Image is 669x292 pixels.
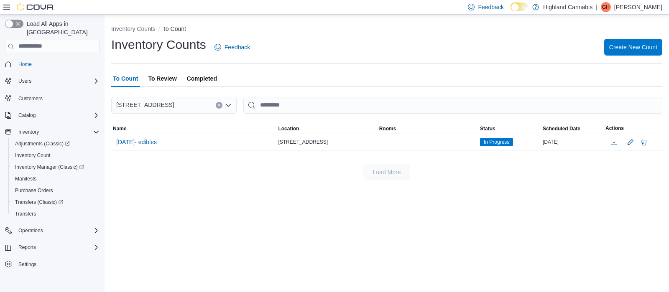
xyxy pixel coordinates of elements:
span: GH [602,2,610,12]
span: Manifests [15,175,36,182]
button: Inventory [15,127,42,137]
span: Status [480,125,495,132]
span: Purchase Orders [15,187,53,194]
button: Clear input [216,102,222,109]
h1: Inventory Counts [111,36,206,53]
input: This is a search bar. After typing your query, hit enter to filter the results lower in the page. [243,97,662,114]
span: Inventory Manager (Classic) [15,164,84,170]
button: Create New Count [604,39,662,56]
span: [DATE]- edibles [116,138,157,146]
span: [STREET_ADDRESS] [278,139,328,145]
span: Load All Apps in [GEOGRAPHIC_DATA] [23,20,100,36]
span: Rooms [379,125,396,132]
a: Transfers (Classic) [12,197,66,207]
span: Scheduled Date [543,125,580,132]
div: [DATE] [541,137,604,147]
span: Inventory Manager (Classic) [12,162,100,172]
span: Inventory [18,129,39,135]
span: Reports [15,242,100,252]
button: Name [111,124,276,134]
a: Customers [15,94,46,104]
span: Inventory [15,127,100,137]
span: Feedback [478,3,503,11]
button: Transfers [8,208,103,220]
button: Catalog [2,109,103,121]
span: Manifests [12,174,100,184]
span: Settings [15,259,100,269]
span: Users [18,78,31,84]
a: Feedback [211,39,253,56]
button: Reports [15,242,39,252]
button: Status [478,124,541,134]
button: Open list of options [225,102,232,109]
span: Home [18,61,32,68]
span: Transfers (Classic) [15,199,63,206]
a: Transfers [12,209,39,219]
button: Operations [15,226,46,236]
button: Users [2,75,103,87]
span: In Progress [480,138,513,146]
button: Catalog [15,110,39,120]
button: Inventory Counts [111,25,156,32]
button: Rooms [378,124,478,134]
button: Users [15,76,35,86]
button: Purchase Orders [8,185,103,196]
span: In Progress [484,138,509,146]
span: Users [15,76,100,86]
a: Inventory Count [12,150,54,160]
button: Customers [2,92,103,104]
span: Inventory Count [15,152,51,159]
a: Manifests [12,174,40,184]
a: Transfers (Classic) [8,196,103,208]
nav: Complex example [5,55,100,292]
button: Manifests [8,173,103,185]
span: To Review [148,70,176,87]
span: Adjustments (Classic) [15,140,70,147]
button: Home [2,58,103,70]
span: To Count [113,70,138,87]
button: Location [276,124,377,134]
button: Inventory Count [8,150,103,161]
span: Transfers [12,209,100,219]
button: Settings [2,258,103,270]
div: Gloria Ho [601,2,611,12]
span: [STREET_ADDRESS] [116,100,174,110]
img: Cova [17,3,54,11]
a: Home [15,59,35,69]
span: Load More [373,168,401,176]
span: Transfers [15,211,36,217]
span: Completed [187,70,217,87]
span: Settings [18,261,36,268]
span: Name [113,125,127,132]
p: | [596,2,598,12]
span: Inventory Count [12,150,100,160]
span: Actions [605,125,624,132]
span: Reports [18,244,36,251]
a: Inventory Manager (Classic) [8,161,103,173]
button: Load More [363,164,410,180]
button: Reports [2,241,103,253]
span: Transfers (Classic) [12,197,100,207]
nav: An example of EuiBreadcrumbs [111,25,662,35]
button: Delete [639,137,649,147]
span: Customers [15,93,100,103]
button: Edit count details [626,136,636,148]
span: Create New Count [609,43,657,51]
span: Feedback [225,43,250,51]
span: Location [278,125,299,132]
span: Catalog [15,110,100,120]
a: Purchase Orders [12,185,56,196]
a: Settings [15,259,40,269]
span: Adjustments (Classic) [12,139,100,149]
span: Purchase Orders [12,185,100,196]
button: [DATE]- edibles [113,136,160,148]
p: [PERSON_NAME] [614,2,662,12]
button: Scheduled Date [541,124,604,134]
button: Operations [2,225,103,236]
span: Customers [18,95,43,102]
a: Adjustments (Classic) [8,138,103,150]
input: Dark Mode [511,3,528,11]
a: Inventory Manager (Classic) [12,162,87,172]
button: Inventory [2,126,103,138]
